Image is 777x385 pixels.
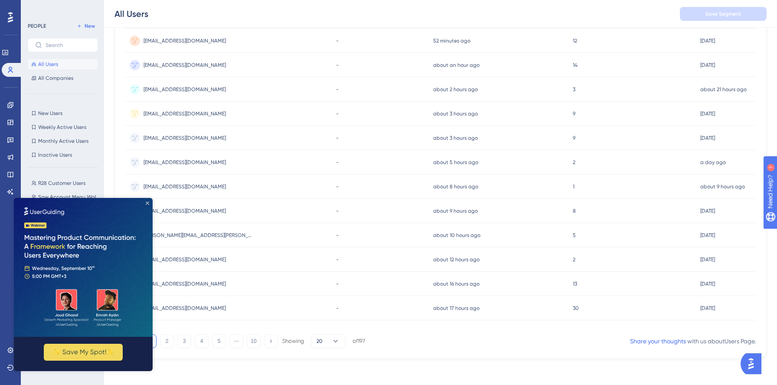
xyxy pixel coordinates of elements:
[38,75,73,82] span: All Companies
[28,192,103,202] button: Saw Account Menu Walkthrough
[573,232,576,239] span: 5
[700,159,726,165] time: a day ago
[573,110,575,117] span: 9
[336,232,339,239] span: -
[144,37,226,44] span: [EMAIL_ADDRESS][DOMAIN_NAME]
[28,23,46,30] div: PEOPLE
[336,37,339,44] span: -
[573,207,576,214] span: 8
[114,8,148,20] div: All Users
[336,305,339,312] span: -
[144,86,226,93] span: [EMAIL_ADDRESS][DOMAIN_NAME]
[336,110,339,117] span: -
[28,178,103,188] button: R28 Customer Users
[700,232,715,238] time: [DATE]
[433,208,478,214] time: about 9 hours ago
[144,135,226,141] span: [EMAIL_ADDRESS][DOMAIN_NAME]
[433,159,478,165] time: about 5 hours ago
[336,159,339,166] span: -
[433,86,478,92] time: about 2 hours ago
[630,336,756,346] div: with us about Users Page .
[144,159,226,166] span: [EMAIL_ADDRESS][DOMAIN_NAME]
[433,257,480,263] time: about 12 hours ago
[336,86,339,93] span: -
[336,280,339,287] span: -
[144,110,226,117] span: [EMAIL_ADDRESS][DOMAIN_NAME]
[38,124,86,131] span: Weekly Active Users
[144,183,226,190] span: [EMAIL_ADDRESS][DOMAIN_NAME]
[700,184,745,190] time: about 9 hours ago
[573,183,575,190] span: 1
[132,3,135,7] div: Close Preview
[433,38,470,44] time: 52 minutes ago
[433,135,478,141] time: about 3 hours ago
[433,184,478,190] time: about 8 hours ago
[433,62,480,68] time: about an hour ago
[700,135,715,141] time: [DATE]
[336,256,339,263] span: -
[144,207,226,214] span: [EMAIL_ADDRESS][DOMAIN_NAME]
[353,337,365,345] div: of 197
[336,207,339,214] span: -
[433,232,480,238] time: about 10 hours ago
[573,159,575,166] span: 2
[700,208,715,214] time: [DATE]
[573,280,577,287] span: 13
[336,183,339,190] span: -
[74,21,98,31] button: New
[573,37,577,44] span: 12
[680,7,767,21] button: Save Segment
[630,338,686,345] a: Share your thoughts
[38,138,88,145] span: Monthly Active Users
[247,334,261,348] button: 10
[144,232,252,239] span: [PERSON_NAME][EMAIL_ADDRESS][PERSON_NAME][DOMAIN_NAME]
[85,23,95,30] span: New
[741,351,767,377] iframe: UserGuiding AI Assistant Launcher
[700,86,747,92] time: about 21 hours ago
[38,61,58,68] span: All Users
[573,256,575,263] span: 2
[28,59,98,69] button: All Users
[38,180,85,187] span: R28 Customer Users
[573,305,579,312] span: 30
[433,305,480,311] time: about 17 hours ago
[336,62,339,69] span: -
[212,334,226,348] button: 5
[28,73,98,83] button: All Companies
[144,62,226,69] span: [EMAIL_ADDRESS][DOMAIN_NAME]
[705,10,741,17] span: Save Segment
[317,338,323,345] span: 20
[433,111,478,117] time: about 3 hours ago
[433,281,480,287] time: about 16 hours ago
[38,194,100,201] span: Saw Account Menu Walkthrough
[60,4,63,11] div: 1
[700,281,715,287] time: [DATE]
[700,305,715,311] time: [DATE]
[144,280,226,287] span: [EMAIL_ADDRESS][DOMAIN_NAME]
[30,146,109,163] button: ✨ Save My Spot!✨
[177,334,191,348] button: 3
[28,150,98,160] button: Inactive Users
[336,135,339,141] span: -
[28,108,98,118] button: New Users
[28,122,98,132] button: Weekly Active Users
[38,151,72,158] span: Inactive Users
[38,110,62,117] span: New Users
[700,111,715,117] time: [DATE]
[573,62,578,69] span: 14
[20,2,54,13] span: Need Help?
[160,334,174,348] button: 2
[282,337,304,345] div: Showing
[700,257,715,263] time: [DATE]
[311,334,346,348] button: 20
[46,42,91,48] input: Search
[573,86,575,93] span: 3
[229,334,243,348] button: ⋯
[700,62,715,68] time: [DATE]
[573,135,575,141] span: 9
[28,136,98,146] button: Monthly Active Users
[144,305,226,312] span: [EMAIL_ADDRESS][DOMAIN_NAME]
[144,256,226,263] span: [EMAIL_ADDRESS][DOMAIN_NAME]
[700,38,715,44] time: [DATE]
